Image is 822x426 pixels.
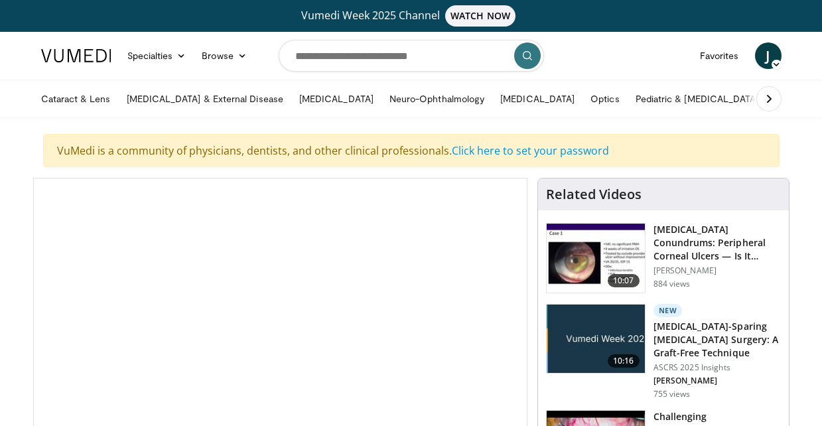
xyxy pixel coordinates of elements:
a: 10:16 New [MEDICAL_DATA]-Sparing [MEDICAL_DATA] Surgery: A Graft-Free Technique ASCRS 2025 Insigh... [546,304,781,399]
p: [PERSON_NAME] [653,376,781,386]
a: [MEDICAL_DATA] [492,86,582,112]
a: Neuro-Ophthalmology [381,86,492,112]
input: Search topics, interventions [279,40,544,72]
a: Specialties [119,42,194,69]
a: J [755,42,782,69]
span: 10:16 [608,354,640,368]
a: Cataract & Lens [33,86,119,112]
p: New [653,304,683,317]
p: 755 views [653,389,691,399]
p: ASCRS 2025 Insights [653,362,781,373]
a: Optics [582,86,627,112]
a: Browse [194,42,255,69]
p: [PERSON_NAME] [653,265,781,276]
span: WATCH NOW [445,5,515,27]
h3: [MEDICAL_DATA] Conundrums: Peripheral Corneal Ulcers — Is It Infectious or I… [653,223,781,263]
div: VuMedi is a community of physicians, dentists, and other clinical professionals. [43,134,780,167]
img: 5ede7c1e-2637-46cb-a546-16fd546e0e1e.150x105_q85_crop-smart_upscale.jpg [547,224,645,293]
p: 884 views [653,279,691,289]
a: Pediatric & [MEDICAL_DATA] [628,86,767,112]
h3: [MEDICAL_DATA]-Sparing [MEDICAL_DATA] Surgery: A Graft-Free Technique [653,320,781,360]
h4: Related Videos [546,186,642,202]
img: VuMedi Logo [41,49,111,62]
a: Vumedi Week 2025 ChannelWATCH NOW [43,5,780,27]
a: Favorites [692,42,747,69]
img: e2db3364-8554-489a-9e60-297bee4c90d2.jpg.150x105_q85_crop-smart_upscale.jpg [547,305,645,374]
a: [MEDICAL_DATA] [291,86,381,112]
a: [MEDICAL_DATA] & External Disease [119,86,291,112]
a: Click here to set your password [452,143,609,158]
a: 10:07 [MEDICAL_DATA] Conundrums: Peripheral Corneal Ulcers — Is It Infectious or I… [PERSON_NAME]... [546,223,781,293]
span: 10:07 [608,274,640,287]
